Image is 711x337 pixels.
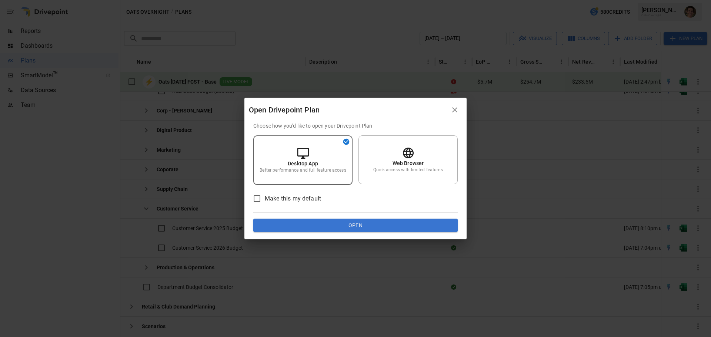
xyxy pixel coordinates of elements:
div: Open Drivepoint Plan [249,104,447,116]
p: Quick access with limited features [373,167,443,173]
span: Make this my default [265,194,321,203]
p: Better performance and full feature access [260,167,346,173]
p: Web Browser [393,159,424,167]
p: Desktop App [288,160,318,167]
button: Open [253,219,458,232]
p: Choose how you'd like to open your Drivepoint Plan [253,122,458,129]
